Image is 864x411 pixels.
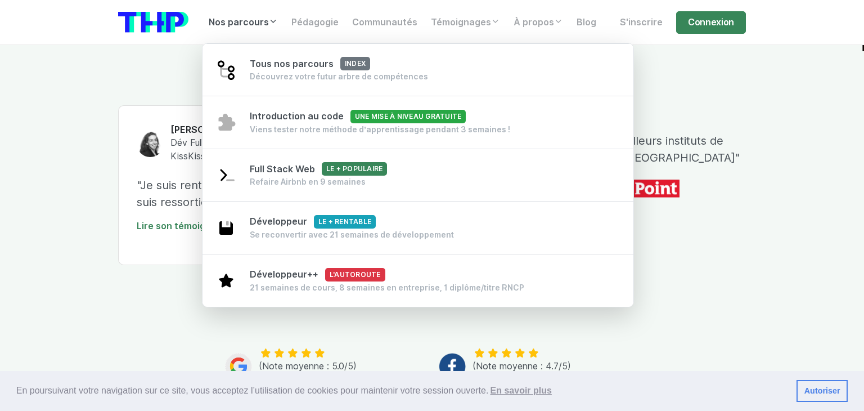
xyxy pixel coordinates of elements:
img: Claire [137,130,164,157]
img: Google [225,353,252,380]
a: À propos [507,11,570,34]
a: Pédagogie [285,11,345,34]
div: Découvrez votre futur arbre de compétences [250,71,428,82]
img: logo [118,12,188,33]
img: icon [612,175,679,202]
span: Le + populaire [322,162,387,176]
a: Blog [570,11,603,34]
div: Refaire Airbnb en 9 semaines [250,176,387,187]
span: Tous nos parcours [250,59,370,69]
a: learn more about cookies [488,382,553,399]
a: DéveloppeurLe + rentable Se reconvertir avec 21 semaines de développement [202,201,633,254]
span: Développeur++ [250,269,385,280]
a: Développeur++L'autoroute 21 semaines de cours, 8 semaines en entreprise, 1 diplôme/titre RNCP [202,254,633,307]
p: "Un des meilleurs instituts de formation de [GEOGRAPHIC_DATA]" [546,132,746,166]
a: Introduction au codeUne mise à niveau gratuite Viens tester notre méthode d’apprentissage pendant... [202,96,633,149]
h6: [PERSON_NAME] [170,124,300,136]
span: Le + rentable [314,215,376,229]
div: Se reconvertir avec 21 semaines de développement [250,229,454,240]
img: git-4-38d7f056ac829478e83c2c2dd81de47b.svg [216,60,236,80]
a: Nos parcours [202,11,285,34]
a: dismiss cookie message [796,380,848,403]
img: save-2003ce5719e3e880618d2f866ea23079.svg [216,218,236,238]
span: Introduction au code [250,111,466,122]
span: L'autoroute [325,268,385,282]
div: 21 semaines de cours, 8 semaines en entreprise, 1 diplôme/titre RNCP [250,282,524,293]
span: En poursuivant votre navigation sur ce site, vous acceptez l’utilisation de cookies pour mainteni... [16,382,787,399]
img: puzzle-4bde4084d90f9635442e68fcf97b7805.svg [216,112,236,132]
img: Facebook [439,353,466,380]
a: Communautés [345,11,424,34]
a: S'inscrire [613,11,669,34]
img: terminal-92af89cfa8d47c02adae11eb3e7f907c.svg [216,165,236,185]
span: Une mise à niveau gratuite [350,110,466,123]
span: Dév Fullstack @ KissKissBankBank [170,137,248,162]
span: Développeur [250,216,376,227]
a: Tous nos parcoursindex Découvrez votre futur arbre de compétences [202,43,633,97]
a: Témoignages [424,11,507,34]
span: (Note moyenne : 5.0/5) [259,361,357,372]
p: "Je suis rentrée financière, je suis ressortie développeuse." [137,177,300,211]
a: Lire son témoignage [137,221,240,231]
a: Connexion [676,11,746,34]
span: index [340,57,370,70]
div: Viens tester notre méthode d’apprentissage pendant 3 semaines ! [250,124,510,135]
span: (Note moyenne : 4.7/5) [472,361,571,372]
span: Full Stack Web [250,164,387,175]
img: star-1b1639e91352246008672c7d0108e8fd.svg [216,270,236,291]
a: Full Stack WebLe + populaire Refaire Airbnb en 9 semaines [202,149,633,202]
